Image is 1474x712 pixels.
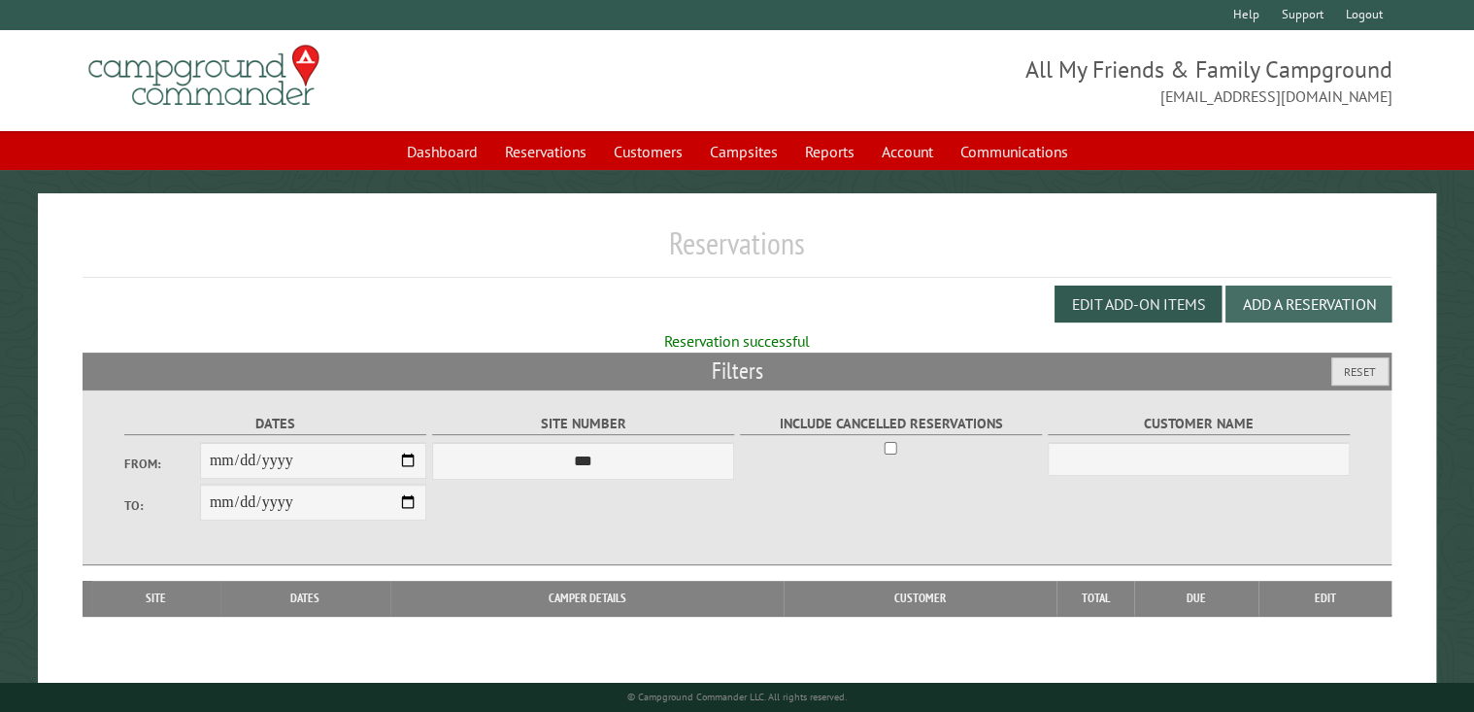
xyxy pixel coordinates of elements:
label: Dates [124,413,426,435]
label: Include Cancelled Reservations [740,413,1042,435]
a: Campsites [698,133,789,170]
h1: Reservations [83,224,1392,278]
a: Reports [793,133,866,170]
h2: Filters [83,353,1392,390]
label: To: [124,496,200,515]
button: Edit Add-on Items [1055,286,1222,322]
label: Site Number [432,413,734,435]
th: Site [92,581,221,616]
div: Reservation successful [83,330,1392,352]
th: Customer [784,581,1056,616]
small: © Campground Commander LLC. All rights reserved. [627,691,847,703]
a: Dashboard [395,133,489,170]
button: Add a Reservation [1225,286,1391,322]
a: Reservations [493,133,598,170]
th: Edit [1258,581,1391,616]
th: Dates [220,581,389,616]
span: All My Friends & Family Campground [EMAIL_ADDRESS][DOMAIN_NAME] [737,53,1391,108]
label: Customer Name [1048,413,1350,435]
label: From: [124,455,200,473]
a: Communications [949,133,1080,170]
a: Account [870,133,945,170]
th: Camper Details [390,581,785,616]
th: Due [1134,581,1258,616]
a: Customers [602,133,694,170]
img: Campground Commander [83,38,325,114]
button: Reset [1331,357,1389,386]
th: Total [1056,581,1134,616]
